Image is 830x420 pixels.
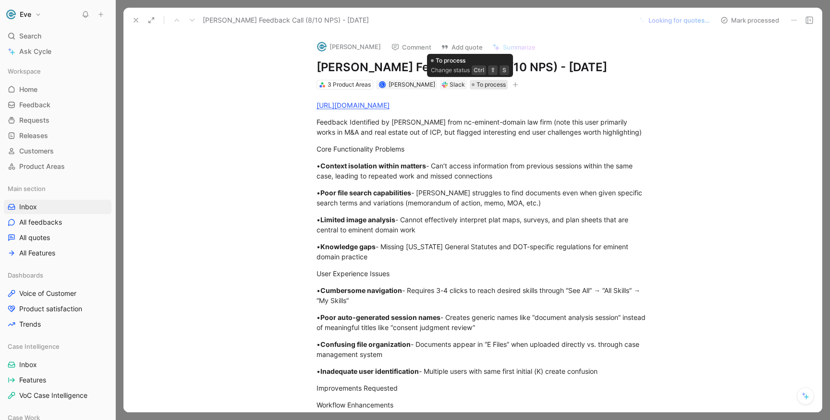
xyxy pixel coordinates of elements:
button: Add quote [437,40,487,54]
div: Main sectionInboxAll feedbacksAll quotesAll Features [4,181,111,260]
strong: Confusing file organization [320,340,411,348]
a: Inbox [4,357,111,372]
div: Dashboards [4,268,111,282]
button: logo[PERSON_NAME] [313,39,385,54]
div: • - Can’t access information from previous sessions within the same case, leading to repeated wor... [317,161,649,181]
h1: Eve [20,10,31,19]
a: Ask Cycle [4,44,111,59]
a: Requests [4,113,111,127]
span: Customers [19,146,54,156]
strong: Inadequate user identification [320,367,419,375]
span: VoC Case Intelligence [19,391,87,400]
div: L [379,82,385,88]
div: 3 Product Areas [328,80,371,89]
strong: Cumbersome navigation [320,286,402,294]
div: • - Missing [US_STATE] General Statutes and DOT-specific regulations for eminent domain practice [317,242,649,262]
span: Dashboards [8,270,43,280]
a: VoC Case Intelligence [4,388,111,403]
button: EveEve [4,8,44,21]
span: Case Intelligence [8,342,60,351]
div: • - Multiple users with same first initial (K) create confusion [317,366,649,376]
strong: Context isolation within matters [320,162,426,170]
a: Trends [4,317,111,331]
div: • - Requires 3-4 clicks to reach desired skills through “See All” → “All Skills” → “My Skills” [317,285,649,305]
span: Home [19,85,37,94]
span: [PERSON_NAME] [389,81,435,88]
div: • - Creates generic names like “document analysis session” instead of meaningful titles like “con... [317,312,649,332]
span: Main section [8,184,46,193]
span: Features [19,375,46,385]
span: Product Areas [19,162,65,171]
span: Requests [19,115,49,125]
a: Product Areas [4,159,111,174]
div: Search [4,29,111,43]
a: All feedbacks [4,215,111,229]
div: User Experience Issues [317,268,649,279]
strong: Knowledge gaps [320,242,376,251]
a: All quotes [4,230,111,245]
span: Trends [19,319,41,329]
span: Search [19,30,41,42]
img: Eve [6,10,16,19]
h1: [PERSON_NAME] Feedback Call (8/10 NPS) - [DATE] [317,60,649,75]
div: • - Documents appear in “E Files” when uploaded directly vs. through case management system [317,339,649,359]
div: Workflow Enhancements [317,400,649,410]
a: Features [4,373,111,387]
span: Product satisfaction [19,304,82,314]
span: Summarize [503,43,536,51]
strong: Poor auto-generated session names [320,313,440,321]
span: Releases [19,131,48,140]
span: Workspace [8,66,41,76]
a: Product satisfaction [4,302,111,316]
strong: Limited image analysis [320,216,395,224]
a: Home [4,82,111,97]
a: All Features [4,246,111,260]
span: All quotes [19,233,50,242]
a: Inbox [4,200,111,214]
a: Customers [4,144,111,158]
div: Core Functionality Problems [317,144,649,154]
span: All Features [19,248,55,258]
div: • - [PERSON_NAME] struggles to find documents even when given specific search terms and variation... [317,188,649,208]
span: Voice of Customer [19,289,76,298]
div: DashboardsVoice of CustomerProduct satisfactionTrends [4,268,111,331]
button: Mark processed [716,13,783,27]
span: [PERSON_NAME] Feedback Call (8/10 NPS) - [DATE] [203,14,369,26]
div: • - Cannot effectively interpret plat maps, surveys, and plan sheets that are central to eminent ... [317,215,649,235]
div: Slack [450,80,465,89]
span: Feedback [19,100,50,110]
span: Inbox [19,202,37,212]
div: Improvements Requested [317,383,649,393]
span: Inbox [19,360,37,369]
a: [URL][DOMAIN_NAME] [317,101,390,109]
span: To process [476,80,506,89]
div: Case IntelligenceInboxFeaturesVoC Case Intelligence [4,339,111,403]
div: Case Intelligence [4,339,111,354]
a: Feedback [4,98,111,112]
span: All feedbacks [19,217,62,227]
div: Workspace [4,64,111,78]
button: Looking for quotes… [635,13,714,27]
a: Releases [4,128,111,143]
img: logo [317,42,327,51]
a: Voice of Customer [4,286,111,301]
button: Comment [387,40,436,54]
span: Ask Cycle [19,46,51,57]
div: To process [470,80,508,89]
button: Summarize [488,40,540,54]
div: Main section [4,181,111,196]
div: Feedback Identified by [PERSON_NAME] from nc-eminent-domain law firm (note this user primarily wo... [317,117,649,137]
strong: Poor file search capabilities [320,189,411,197]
